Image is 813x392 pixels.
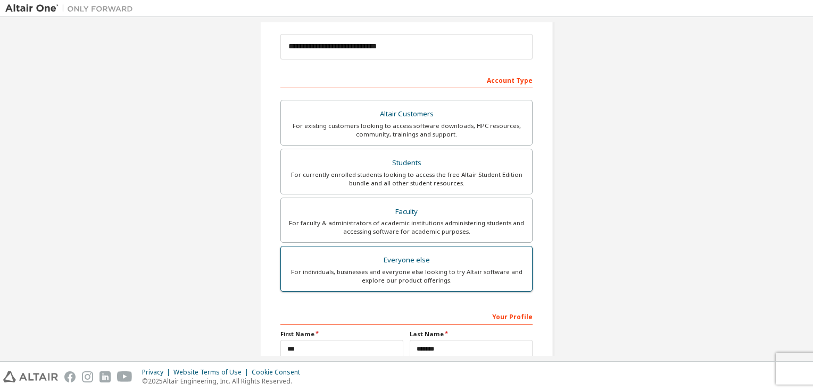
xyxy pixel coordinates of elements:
div: For existing customers looking to access software downloads, HPC resources, community, trainings ... [287,122,526,139]
div: Students [287,156,526,171]
img: linkedin.svg [99,371,111,382]
img: facebook.svg [64,371,76,382]
div: Your Profile [280,308,533,325]
div: Faculty [287,204,526,219]
img: altair_logo.svg [3,371,58,382]
p: © 2025 Altair Engineering, Inc. All Rights Reserved. [142,377,306,386]
img: youtube.svg [117,371,132,382]
div: Altair Customers [287,107,526,122]
label: First Name [280,330,403,338]
img: Altair One [5,3,138,14]
div: For currently enrolled students looking to access the free Altair Student Edition bundle and all ... [287,171,526,188]
div: For faculty & administrators of academic institutions administering students and accessing softwa... [287,219,526,236]
div: Everyone else [287,253,526,268]
label: Last Name [410,330,533,338]
img: instagram.svg [82,371,93,382]
div: Cookie Consent [252,368,306,377]
div: For individuals, businesses and everyone else looking to try Altair software and explore our prod... [287,268,526,285]
div: Website Terms of Use [173,368,252,377]
div: Account Type [280,71,533,88]
div: Privacy [142,368,173,377]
